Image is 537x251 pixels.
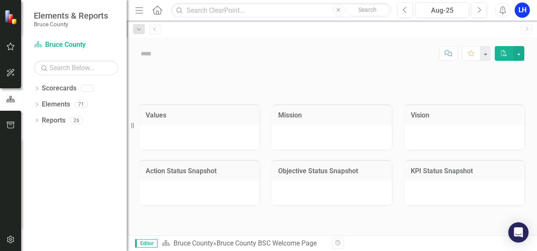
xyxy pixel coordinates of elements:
h3: Values [146,112,253,119]
span: Elements & Reports [34,11,108,21]
small: Bruce County [34,21,108,27]
h3: Vision [411,112,518,119]
h3: Mission [278,112,385,119]
input: Search Below... [34,60,118,75]
h3: Objective Status Snapshot [278,167,385,175]
button: LH [515,3,530,18]
a: Bruce County [174,239,213,247]
h3: Action Status Snapshot [146,167,253,175]
div: 71 [74,101,88,108]
input: Search ClearPoint... [171,3,391,18]
a: Scorecards [42,84,76,93]
a: Reports [42,116,65,125]
img: ClearPoint Strategy [4,9,19,24]
a: Bruce County [34,40,118,50]
button: Aug-25 [415,3,469,18]
div: 26 [70,117,83,124]
span: Search [358,6,377,13]
div: Aug-25 [418,5,466,16]
div: Bruce County BSC Welcome Page [217,239,317,247]
span: Editor [135,239,157,248]
div: » [162,239,325,248]
button: Search [347,4,389,16]
div: Open Intercom Messenger [508,222,529,243]
img: Not Defined [139,47,153,60]
a: Elements [42,100,70,109]
h3: KPI Status Snapshot [411,167,518,175]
